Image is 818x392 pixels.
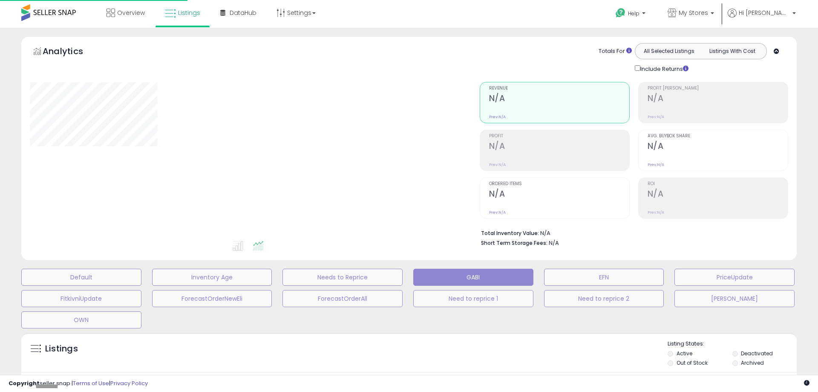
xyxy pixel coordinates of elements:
[648,182,788,186] span: ROI
[637,46,701,57] button: All Selected Listings
[282,269,403,286] button: Needs to Reprice
[648,114,664,119] small: Prev: N/A
[489,189,629,200] h2: N/A
[615,8,626,18] i: Get Help
[648,162,664,167] small: Prev: N/A
[674,290,795,307] button: [PERSON_NAME]
[628,10,639,17] span: Help
[489,114,506,119] small: Prev: N/A
[648,86,788,91] span: Profit [PERSON_NAME]
[282,290,403,307] button: ForecastOrderAll
[489,141,629,153] h2: N/A
[674,269,795,286] button: PriceUpdate
[489,134,629,139] span: Profit
[21,269,141,286] button: Default
[679,9,708,17] span: My Stores
[489,86,629,91] span: Revenue
[544,290,664,307] button: Need to reprice 2
[549,239,559,247] span: N/A
[489,210,506,215] small: Prev: N/A
[648,210,664,215] small: Prev: N/A
[489,162,506,167] small: Prev: N/A
[728,9,796,28] a: Hi [PERSON_NAME]
[43,45,100,59] h5: Analytics
[599,47,632,55] div: Totals For
[9,379,40,387] strong: Copyright
[152,269,272,286] button: Inventory Age
[544,269,664,286] button: EFN
[21,290,141,307] button: FitkivniUpdate
[648,134,788,139] span: Avg. Buybox Share
[739,9,790,17] span: Hi [PERSON_NAME]
[481,239,547,247] b: Short Term Storage Fees:
[413,269,533,286] button: GABI
[489,182,629,186] span: Ordered Items
[481,227,782,238] li: N/A
[152,290,272,307] button: ForecastOrderNewEli
[178,9,200,17] span: Listings
[648,141,788,153] h2: N/A
[628,64,699,73] div: Include Returns
[648,189,788,200] h2: N/A
[21,311,141,328] button: OWN
[230,9,256,17] span: DataHub
[117,9,145,17] span: Overview
[489,93,629,105] h2: N/A
[609,1,654,28] a: Help
[9,380,148,388] div: seller snap | |
[700,46,764,57] button: Listings With Cost
[481,229,539,237] b: Total Inventory Value:
[648,93,788,105] h2: N/A
[413,290,533,307] button: Need to reprice 1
